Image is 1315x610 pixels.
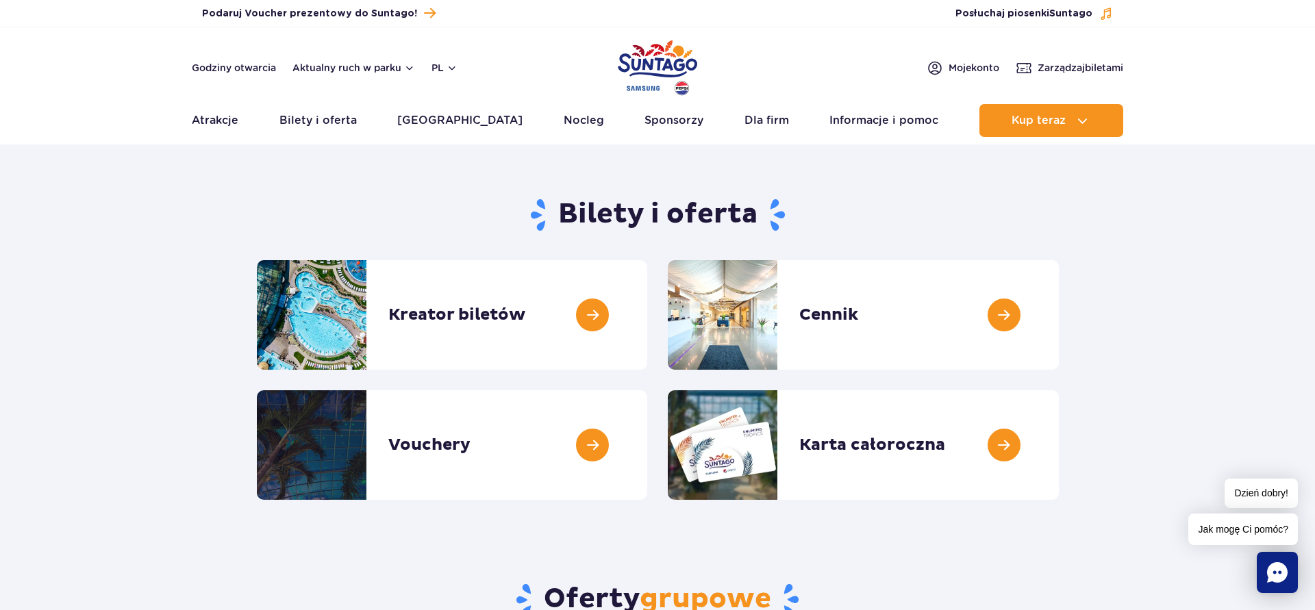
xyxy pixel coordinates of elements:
span: Kup teraz [1012,114,1066,127]
button: Aktualny ruch w parku [292,62,415,73]
span: Zarządzaj biletami [1038,61,1123,75]
button: Posłuchaj piosenkiSuntago [955,7,1113,21]
button: pl [431,61,458,75]
a: Godziny otwarcia [192,61,276,75]
button: Kup teraz [979,104,1123,137]
div: Chat [1257,552,1298,593]
a: Bilety i oferta [279,104,357,137]
a: Nocleg [564,104,604,137]
span: Posłuchaj piosenki [955,7,1092,21]
a: Mojekonto [927,60,999,76]
a: Informacje i pomoc [829,104,938,137]
a: Park of Poland [618,34,697,97]
h1: Bilety i oferta [257,197,1059,233]
a: Sponsorzy [644,104,703,137]
a: Zarządzajbiletami [1016,60,1123,76]
a: Podaruj Voucher prezentowy do Suntago! [202,4,436,23]
a: [GEOGRAPHIC_DATA] [397,104,523,137]
span: Moje konto [949,61,999,75]
a: Dla firm [744,104,789,137]
span: Jak mogę Ci pomóc? [1188,513,1298,545]
a: Atrakcje [192,104,238,137]
span: Dzień dobry! [1225,479,1298,508]
span: Suntago [1049,9,1092,18]
span: Podaruj Voucher prezentowy do Suntago! [202,7,417,21]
